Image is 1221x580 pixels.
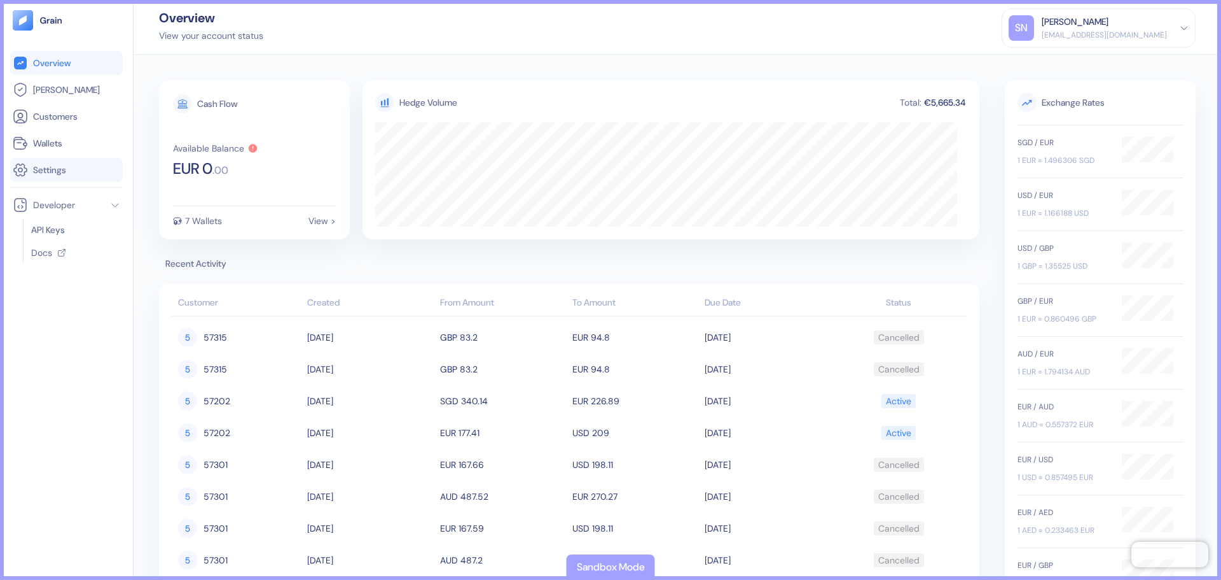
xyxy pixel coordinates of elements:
td: EUR 94.8 [569,353,701,385]
td: [DATE] [701,481,834,513]
td: [DATE] [701,322,834,353]
div: Status [838,296,960,309]
div: Cancelled [878,518,920,539]
img: logo-tablet-V2.svg [13,10,33,31]
th: To Amount [569,291,701,316]
a: Customers [13,109,120,124]
div: 5 [178,423,197,442]
div: View your account status [159,29,263,43]
a: Docs [31,246,113,259]
th: Created [304,291,436,316]
iframe: Chatra live chat [1131,542,1208,567]
span: Settings [33,164,66,176]
div: €5,665.34 [923,98,967,107]
div: Cash Flow [197,99,237,108]
td: EUR 177.41 [437,417,569,449]
span: . 00 [212,166,228,176]
td: SGD 340.14 [437,385,569,417]
td: EUR 167.59 [437,513,569,544]
div: Cancelled [878,549,920,571]
div: 1 EUR = 0.860496 GBP [1018,313,1109,325]
th: Due Date [701,291,834,316]
div: Active [886,422,911,444]
td: [DATE] [701,513,834,544]
td: AUD 487.2 [437,544,569,576]
span: Wallets [33,137,62,150]
td: [DATE] [701,417,834,449]
div: Sandbox Mode [577,560,645,575]
div: 5 [178,328,197,347]
td: [DATE] [701,353,834,385]
div: Cancelled [878,486,920,507]
div: Total: [899,98,923,107]
td: AUD 487.52 [437,481,569,513]
div: View > [308,216,336,225]
button: Available Balance [173,143,258,153]
span: Docs [31,246,52,259]
div: 5 [178,551,197,570]
div: SGD / EUR [1018,137,1109,148]
td: [DATE] [304,544,436,576]
div: SN [1009,15,1034,41]
td: [DATE] [304,449,436,481]
td: GBP 83.2 [437,322,569,353]
span: 57301 [203,486,228,507]
span: API Keys [31,223,65,236]
div: Available Balance [173,144,244,153]
span: 57301 [203,518,228,539]
a: API Keys [31,223,115,236]
span: 57202 [203,390,230,412]
a: Overview [13,55,120,71]
img: logo [39,16,63,25]
td: [DATE] [701,385,834,417]
div: 7 Wallets [185,216,222,225]
td: [DATE] [304,353,436,385]
div: 1 AUD = 0.557372 EUR [1018,419,1109,430]
div: EUR / AED [1018,507,1109,518]
div: [PERSON_NAME] [1042,15,1108,29]
div: Cancelled [878,454,920,476]
div: 1 GBP = 1.35525 USD [1018,260,1109,272]
span: 57301 [203,454,228,476]
div: 5 [178,487,197,506]
span: 57202 [203,422,230,444]
span: Customers [33,110,78,123]
div: GBP / EUR [1018,295,1109,307]
td: EUR 270.08 [569,544,701,576]
td: EUR 94.8 [569,322,701,353]
td: [DATE] [304,322,436,353]
th: Customer [172,291,304,316]
span: Exchange Rates [1018,93,1183,112]
div: Overview [159,11,263,24]
div: 5 [178,360,197,379]
div: 5 [178,519,197,538]
td: EUR 270.27 [569,481,701,513]
span: 57315 [203,327,227,348]
div: AUD / EUR [1018,348,1109,360]
div: 1 USD = 0.857495 EUR [1018,472,1109,483]
td: USD 209 [569,417,701,449]
span: Overview [33,57,71,69]
span: 57315 [203,358,227,380]
div: USD / EUR [1018,190,1109,201]
span: EUR 0 [173,161,212,176]
div: USD / GBP [1018,243,1109,254]
div: 1 EUR = 1.794134 AUD [1018,366,1109,378]
a: Settings [13,162,120,178]
div: 1 AED = 0.233463 EUR [1018,525,1109,536]
div: EUR / GBP [1018,560,1109,571]
span: Developer [33,199,75,211]
div: Cancelled [878,327,920,348]
td: [DATE] [304,417,436,449]
td: GBP 83.2 [437,353,569,385]
div: 5 [178,392,197,411]
td: [DATE] [701,449,834,481]
div: Hedge Volume [399,96,457,110]
div: 1 EUR = 1.496306 SGD [1018,155,1109,166]
td: [DATE] [304,481,436,513]
div: Cancelled [878,358,920,380]
div: EUR / USD [1018,454,1109,465]
td: USD 198.11 [569,513,701,544]
span: 57301 [203,549,228,571]
span: [PERSON_NAME] [33,83,100,96]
